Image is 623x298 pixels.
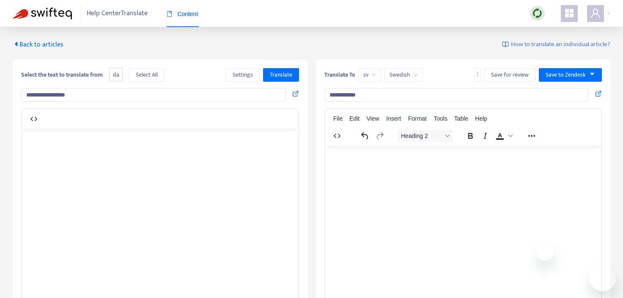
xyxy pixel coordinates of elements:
span: Help Center Translate [87,6,148,22]
span: Swedish [390,69,418,81]
button: Reveal or hide additional toolbar items [524,130,539,142]
button: Redo [373,130,387,142]
span: sv [363,69,376,81]
span: File [333,115,343,122]
img: Swifteq [13,8,72,19]
button: Block Heading 2 [398,130,453,142]
span: Translate [270,70,292,80]
b: Select the text to translate from [21,70,103,80]
span: View [367,115,379,122]
span: Save for review [491,70,529,80]
iframe: Knapp för att öppna meddelandefönstret [589,264,616,291]
img: image-link [502,41,509,48]
button: Save to Zendeskcaret-down [539,68,602,82]
button: Translate [263,68,299,82]
span: Format [408,115,427,122]
span: appstore [564,8,574,18]
span: da [109,68,123,82]
button: more [474,68,481,82]
button: Undo [358,130,372,142]
span: Heading 2 [401,132,442,139]
img: sync.dc5367851b00ba804db3.png [532,8,543,19]
b: Translate To [324,70,355,80]
span: caret-left [13,41,19,47]
iframe: Stäng meddelande [537,244,554,261]
span: Select All [136,70,158,80]
div: Text color Black [493,130,514,142]
span: Content [167,11,198,17]
span: How to translate an individual article? [511,40,610,50]
span: user [590,8,601,18]
span: Settings [233,70,253,80]
button: Bold [463,130,478,142]
span: book [167,11,173,17]
span: Help [475,115,487,122]
a: How to translate an individual article? [502,40,610,50]
span: Tools [434,115,447,122]
button: Italic [478,130,492,142]
span: Edit [349,115,360,122]
span: Save to Zendesk [546,70,586,80]
span: more [475,71,480,77]
span: Insert [386,115,401,122]
button: Save for review [484,68,535,82]
button: Select All [129,68,165,82]
span: Back to articles [13,39,63,50]
span: Table [454,115,468,122]
span: caret-down [589,71,595,77]
button: Settings [226,68,260,82]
